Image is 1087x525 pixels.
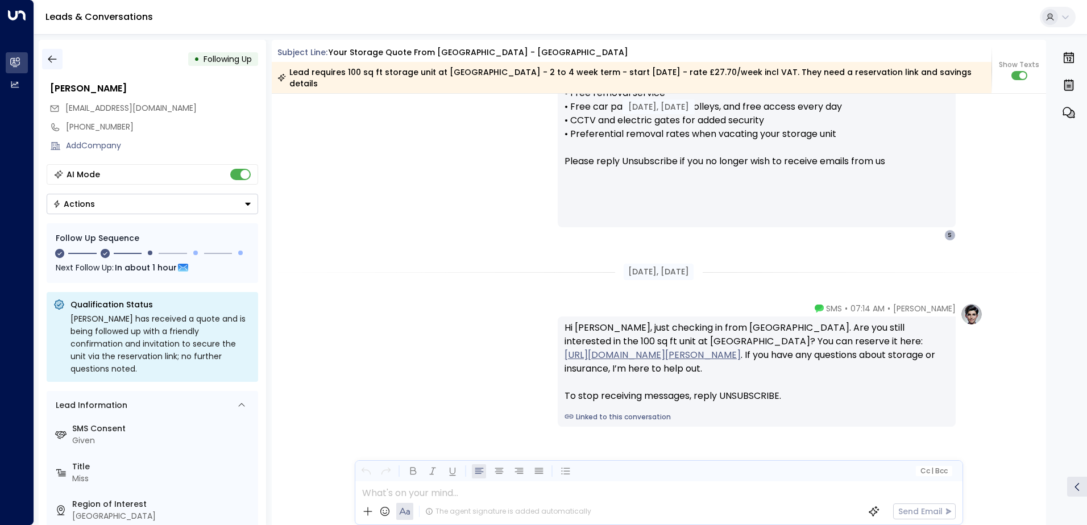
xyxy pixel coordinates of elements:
[277,47,327,58] span: Subject Line:
[893,303,956,314] span: [PERSON_NAME]
[72,473,254,485] div: Miss
[56,261,249,274] div: Next Follow Up:
[920,467,947,475] span: Cc Bcc
[66,140,258,152] div: AddCompany
[850,303,885,314] span: 07:14 AM
[72,498,254,510] label: Region of Interest
[65,102,197,114] span: [EMAIL_ADDRESS][DOMAIN_NAME]
[887,303,890,314] span: •
[565,348,741,362] a: [URL][DOMAIN_NAME][PERSON_NAME]
[826,303,842,314] span: SMS
[379,464,393,478] button: Redo
[623,99,695,114] div: [DATE], [DATE]
[565,321,949,403] div: Hi [PERSON_NAME], just checking in from [GEOGRAPHIC_DATA]. Are you still interested in the 100 sq...
[329,47,628,59] div: Your storage quote from [GEOGRAPHIC_DATA] - [GEOGRAPHIC_DATA]
[47,194,258,214] button: Actions
[72,423,254,435] label: SMS Consent
[624,264,694,280] div: [DATE], [DATE]
[53,199,95,209] div: Actions
[72,461,254,473] label: Title
[67,169,100,180] div: AI Mode
[115,261,177,274] span: In about 1 hour
[56,232,249,244] div: Follow Up Sequence
[960,303,983,326] img: profile-logo.png
[359,464,373,478] button: Undo
[52,399,127,411] div: Lead Information
[65,102,197,114] span: Saara88@hotmail.co.uk
[70,299,251,310] p: Qualification Status
[999,60,1039,70] span: Show Texts
[47,194,258,214] div: Button group with a nested menu
[425,506,591,516] div: The agent signature is added automatically
[565,412,949,422] a: Linked to this conversation
[72,435,254,447] div: Given
[845,303,848,314] span: •
[277,66,985,89] div: Lead requires 100 sq ft storage unit at [GEOGRAPHIC_DATA] - 2 to 4 week term - start [DATE] - rat...
[944,230,956,241] div: S
[70,312,251,375] div: [PERSON_NAME] has received a quote and is being followed up with a friendly confirmation and invi...
[915,466,952,477] button: Cc|Bcc
[194,49,200,69] div: •
[66,121,258,133] div: [PHONE_NUMBER]
[50,82,258,95] div: [PERSON_NAME]
[204,53,252,65] span: Following Up
[45,10,153,23] a: Leads & Conversations
[931,467,934,475] span: |
[72,510,254,522] div: [GEOGRAPHIC_DATA]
